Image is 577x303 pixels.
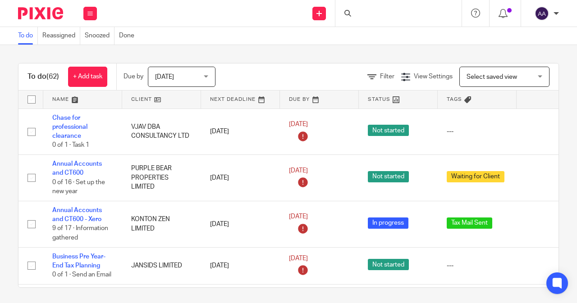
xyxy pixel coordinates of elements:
span: [DATE] [155,74,174,80]
img: svg%3E [535,6,549,21]
span: [DATE] [289,255,308,262]
span: Waiting for Client [447,171,504,182]
span: Filter [380,73,394,80]
a: + Add task [68,67,107,87]
span: Tax Mail Sent [447,217,492,229]
td: [DATE] [201,201,280,247]
td: VJAV DBA CONSULTANCY LTD [122,109,201,155]
td: [DATE] [201,109,280,155]
h1: To do [27,72,59,81]
a: Annual Accounts and CT600 [52,161,102,176]
div: --- [447,261,508,270]
span: Not started [368,259,409,270]
span: View Settings [414,73,453,80]
td: KONTON ZEN LIMITED [122,201,201,247]
a: Done [119,27,139,45]
span: [DATE] [289,167,308,174]
span: 0 of 16 · Set up the new year [52,179,105,195]
span: [DATE] [289,121,308,127]
span: Not started [368,171,409,182]
span: 0 of 1 · Send an Email [52,271,111,278]
td: [DATE] [201,247,280,284]
td: [DATE] [201,155,280,201]
span: [DATE] [289,214,308,220]
a: Chase for professional clearance [52,115,87,140]
a: To do [18,27,38,45]
span: 9 of 17 · Information gathered [52,226,108,241]
span: In progress [368,217,408,229]
a: Business Pre Year-End Tax Planning [52,253,105,269]
span: Not started [368,125,409,136]
td: PURPLE BEAR PROPERTIES LIMITED [122,155,201,201]
img: Pixie [18,7,63,19]
span: Tags [447,97,462,102]
div: --- [447,127,508,136]
a: Annual Accounts and CT600 - Xero [52,207,102,222]
td: JANSIDS LIMITED [122,247,201,284]
span: (62) [46,73,59,80]
a: Reassigned [42,27,80,45]
a: Snoozed [85,27,114,45]
span: 0 of 1 · Task 1 [52,142,89,149]
span: Select saved view [467,74,517,80]
p: Due by [124,72,143,81]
